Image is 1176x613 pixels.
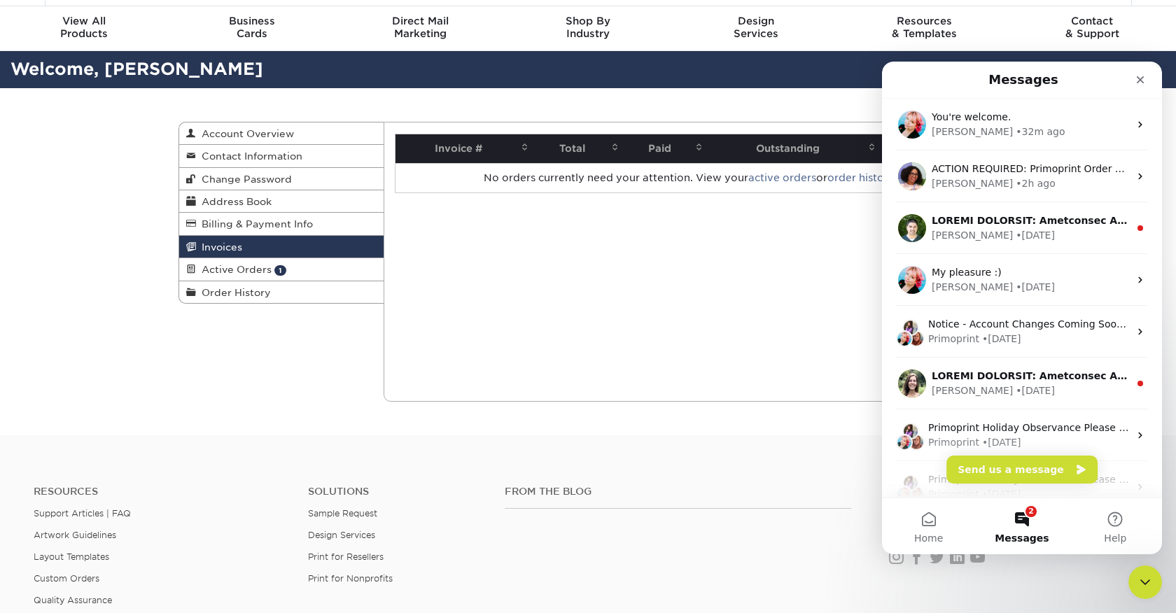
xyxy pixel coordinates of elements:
a: Layout Templates [34,551,109,562]
a: order history [827,172,894,183]
button: Send us a message [64,394,216,422]
h4: From the Blog [505,486,851,498]
span: Home [32,472,61,481]
a: BusinessCards [168,6,336,51]
span: Billing & Payment Info [196,218,313,230]
span: Shop By [504,15,672,27]
div: • [DATE] [100,425,139,440]
div: Industry [504,15,672,40]
div: Services [672,15,840,40]
a: Active Orders 1 [179,258,384,281]
span: 1 [274,265,286,276]
span: Order History [196,287,271,298]
button: Messages [93,437,186,493]
th: Invoice # [395,134,533,163]
a: Contact& Support [1008,6,1176,51]
a: Print for Resellers [308,551,384,562]
div: & Templates [840,15,1008,40]
span: Direct Mail [336,15,504,27]
span: Help [222,472,244,481]
a: Direct MailMarketing [336,6,504,51]
span: Design [672,15,840,27]
img: Erica avatar [20,413,37,430]
span: Messages [113,472,167,481]
iframe: Intercom live chat [882,62,1162,554]
span: Resources [840,15,1008,27]
div: • [DATE] [100,374,139,388]
div: Marketing [336,15,504,40]
a: Invoices [179,236,384,258]
a: Change Password [179,168,384,190]
a: Design Services [308,530,375,540]
span: Address Book [196,196,272,207]
button: Help [187,437,280,493]
div: Cards [168,15,336,40]
a: active orders [748,172,816,183]
a: Shop ByIndustry [504,6,672,51]
span: Account Overview [196,128,294,139]
a: Resources& Templates [840,6,1008,51]
a: Account Overview [179,122,384,145]
img: Jenny avatar [14,424,31,441]
iframe: Intercom live chat [1128,565,1162,599]
img: JenM avatar [26,424,43,441]
a: Support Articles | FAQ [34,508,131,519]
span: Invoices [196,241,242,253]
th: Outstanding [707,134,880,163]
span: Business [168,15,336,27]
a: Address Book [179,190,384,213]
div: Primoprint [46,374,97,388]
th: Total [533,134,623,163]
div: Primoprint [46,425,97,440]
a: Sample Request [308,508,377,519]
div: & Support [1008,15,1176,40]
span: Active Orders [196,264,272,275]
h4: Solutions [308,486,483,498]
span: Change Password [196,174,292,185]
h4: Resources [34,486,287,498]
td: No orders currently need your attention. View your or . [395,163,986,192]
th: Paid [623,134,707,163]
a: Billing & Payment Info [179,213,384,235]
a: Print for Nonprofits [308,573,393,584]
a: Artwork Guidelines [34,530,116,540]
span: Contact Information [196,150,302,162]
span: Contact [1008,15,1176,27]
a: Order History [179,281,384,303]
th: Status [880,134,986,163]
a: DesignServices [672,6,840,51]
a: Contact Information [179,145,384,167]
